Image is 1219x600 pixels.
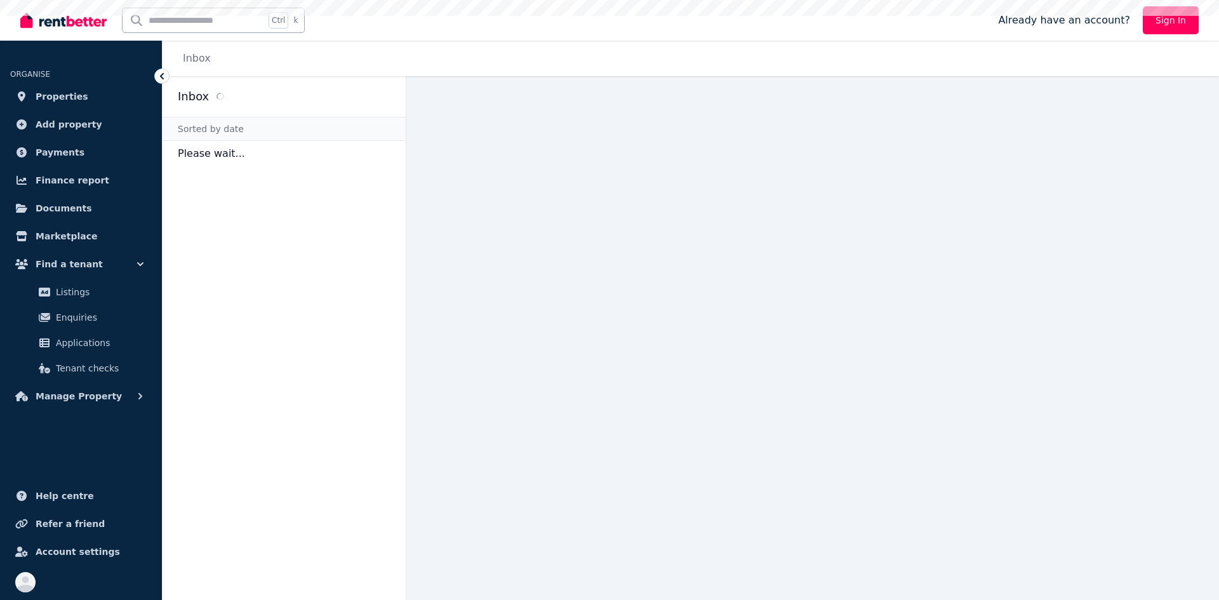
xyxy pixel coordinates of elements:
span: Already have an account? [998,13,1130,28]
span: Account settings [36,544,120,559]
span: Payments [36,145,84,160]
a: Marketplace [10,223,152,249]
span: ORGANISE [10,70,50,79]
nav: Breadcrumb [163,41,226,76]
span: Listings [56,284,142,300]
a: Add property [10,112,152,137]
span: Find a tenant [36,257,103,272]
button: Manage Property [10,383,152,409]
a: Properties [10,84,152,109]
a: Applications [15,330,147,356]
span: Finance report [36,173,109,188]
span: Enquiries [56,310,142,325]
a: Payments [10,140,152,165]
a: Account settings [10,539,152,564]
a: Listings [15,279,147,305]
div: Sorted by date [163,117,406,141]
span: Ctrl [269,12,288,29]
h2: Inbox [178,88,209,105]
a: Help centre [10,483,152,509]
span: k [293,15,298,25]
a: Enquiries [15,305,147,330]
span: Help centre [36,488,94,503]
span: Add property [36,117,102,132]
span: Refer a friend [36,516,105,531]
img: RentBetter [20,11,107,30]
span: Marketplace [36,229,97,244]
a: Inbox [183,52,211,64]
a: Sign In [1143,6,1199,34]
a: Refer a friend [10,511,152,537]
span: Properties [36,89,88,104]
p: Please wait... [163,141,406,166]
span: Manage Property [36,389,122,404]
a: Tenant checks [15,356,147,381]
span: Tenant checks [56,361,142,376]
button: Find a tenant [10,251,152,277]
a: Finance report [10,168,152,193]
span: Documents [36,201,92,216]
a: Documents [10,196,152,221]
span: Applications [56,335,142,350]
